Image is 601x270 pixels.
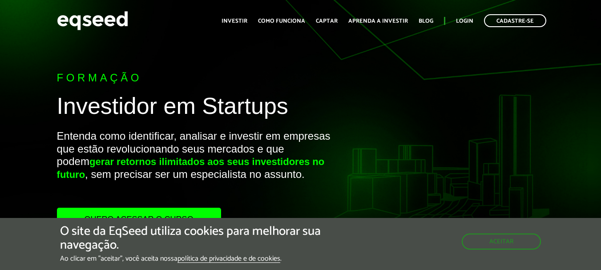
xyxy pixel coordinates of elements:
[57,156,325,180] strong: gerar retornos ilimitados aos seus investidores no futuro
[484,14,546,27] a: Cadastre-se
[57,208,221,231] a: Quero acessar o curso
[57,72,344,85] p: Formação
[60,225,348,252] h5: O site da EqSeed utiliza cookies para melhorar sua navegação.
[177,255,280,263] a: política de privacidade e de cookies
[222,18,247,24] a: Investir
[462,234,541,250] button: Aceitar
[57,9,128,32] img: EqSeed
[60,254,348,263] p: Ao clicar em "aceitar", você aceita nossa .
[57,130,344,208] p: Entenda como identificar, analisar e investir em empresas que estão revolucionando seus mercados ...
[348,18,408,24] a: Aprenda a investir
[258,18,305,24] a: Como funciona
[316,18,338,24] a: Captar
[456,18,473,24] a: Login
[419,18,433,24] a: Blog
[57,93,344,123] h1: Investidor em Startups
